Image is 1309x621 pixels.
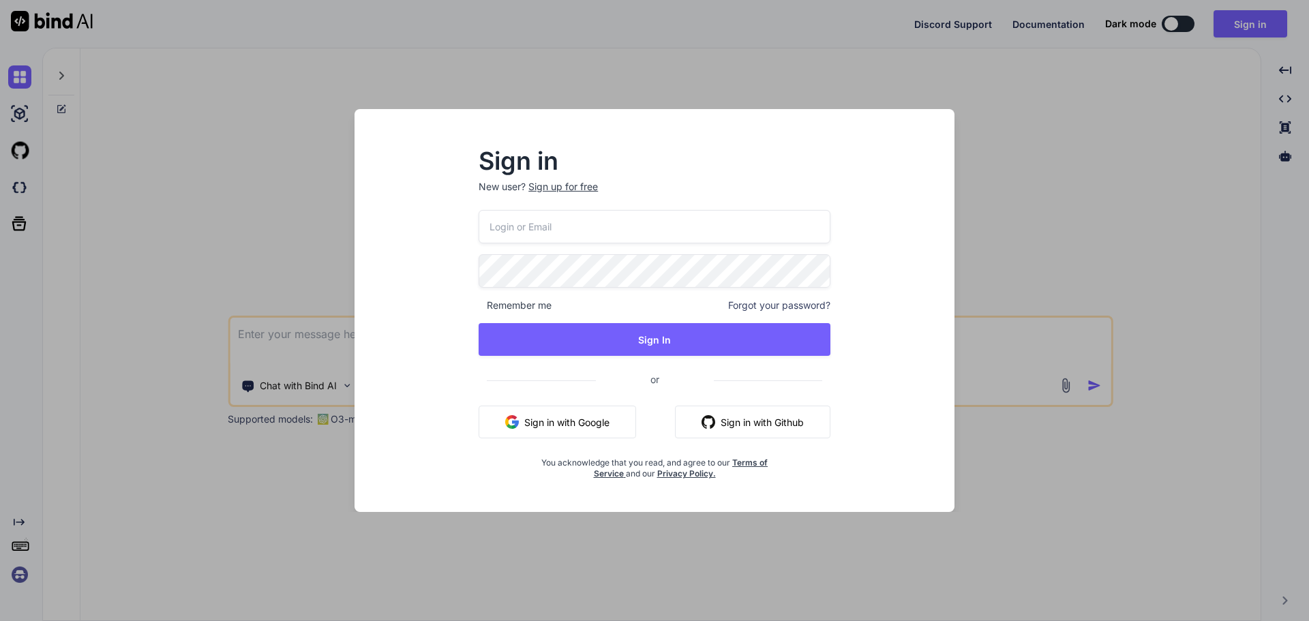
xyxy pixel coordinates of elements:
[479,180,830,210] p: New user?
[479,406,636,438] button: Sign in with Google
[505,415,519,429] img: google
[657,468,716,479] a: Privacy Policy.
[594,457,768,479] a: Terms of Service
[479,210,830,243] input: Login or Email
[479,150,830,172] h2: Sign in
[702,415,715,429] img: github
[528,180,598,194] div: Sign up for free
[537,449,772,479] div: You acknowledge that you read, and agree to our and our
[596,363,714,396] span: or
[728,299,830,312] span: Forgot your password?
[479,299,552,312] span: Remember me
[675,406,830,438] button: Sign in with Github
[479,323,830,356] button: Sign In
